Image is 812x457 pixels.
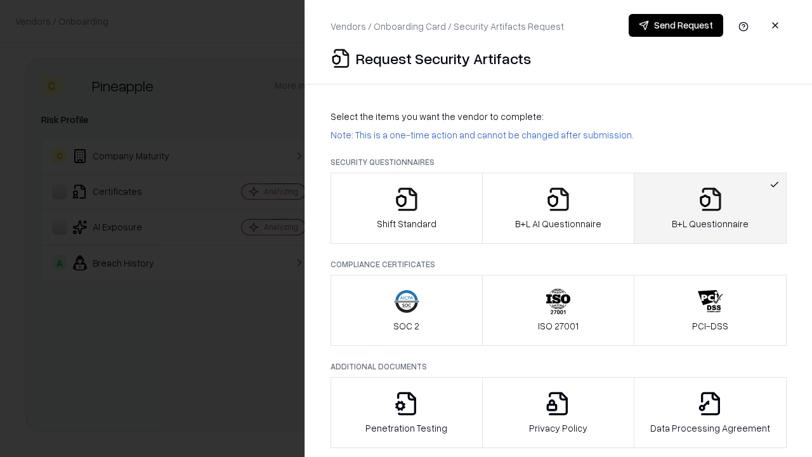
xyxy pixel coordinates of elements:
button: B+L Questionnaire [634,173,787,244]
button: Shift Standard [331,173,483,244]
button: ISO 27001 [482,275,635,346]
p: Vendors / Onboarding Card / Security Artifacts Request [331,20,564,33]
p: Note: This is a one-time action and cannot be changed after submission. [331,128,787,142]
p: B+L Questionnaire [672,217,749,230]
p: SOC 2 [393,319,419,333]
button: SOC 2 [331,275,483,346]
p: Privacy Policy [529,421,587,435]
button: B+L AI Questionnaire [482,173,635,244]
button: Privacy Policy [482,377,635,448]
p: Request Security Artifacts [356,48,531,69]
p: PCI-DSS [692,319,728,333]
p: B+L AI Questionnaire [515,217,601,230]
p: Shift Standard [377,217,436,230]
button: Penetration Testing [331,377,483,448]
p: Select the items you want the vendor to complete: [331,110,787,123]
button: PCI-DSS [634,275,787,346]
button: Send Request [629,14,723,37]
p: Additional Documents [331,361,787,372]
button: Data Processing Agreement [634,377,787,448]
p: Penetration Testing [365,421,447,435]
p: ISO 27001 [538,319,579,333]
p: Compliance Certificates [331,259,787,270]
p: Data Processing Agreement [650,421,770,435]
p: Security Questionnaires [331,157,787,168]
